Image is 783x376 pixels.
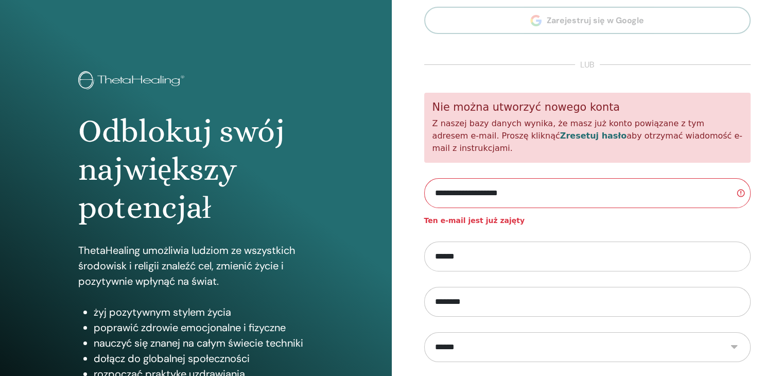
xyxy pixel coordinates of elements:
h1: Odblokuj swój największy potencjał [78,112,314,227]
h5: Nie można utworzyć nowego konta [432,101,743,114]
li: żyj pozytywnym stylem życia [94,304,314,320]
li: nauczyć się znanej na całym świecie techniki [94,335,314,351]
li: dołącz do globalnej społeczności [94,351,314,366]
div: Z naszej bazy danych wynika, że masz już konto powiązane z tym adresem e-mail. Proszę kliknąć aby... [424,93,751,163]
p: ThetaHealing umożliwia ludziom ze wszystkich środowisk i religii znaleźć cel, zmienić życie i poz... [78,243,314,289]
span: lub [575,59,600,71]
a: Zresetuj hasło [560,131,627,141]
strong: Ten e-mail jest już zajęty [424,216,525,225]
li: poprawić zdrowie emocjonalne i fizyczne [94,320,314,335]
